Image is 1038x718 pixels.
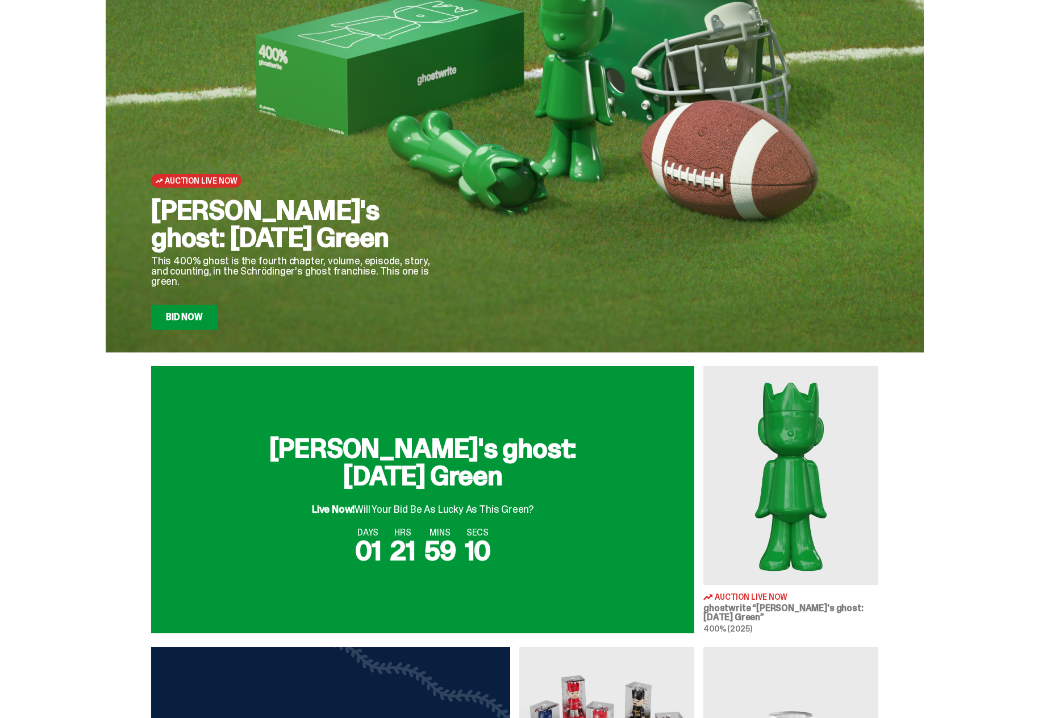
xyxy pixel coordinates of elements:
[715,593,787,601] span: Auction Live Now
[312,494,533,514] div: Will Your Bid Be As Lucky As This Green?
[390,533,415,568] span: 21
[703,366,878,585] img: Schrödinger's ghost: Sunday Green
[703,624,752,634] span: 400% (2025)
[424,533,456,568] span: 59
[355,528,381,537] span: DAYS
[312,503,355,516] span: Live Now!
[151,256,447,287] p: This 400% ghost is the fourth chapter, volume, episode, story, and counting, in the Schrödinger’s...
[165,176,237,185] span: Auction Live Now
[465,533,491,568] span: 10
[703,604,878,622] h3: ghostwrite “[PERSON_NAME]'s ghost: [DATE] Green”
[241,435,605,489] h2: [PERSON_NAME]'s ghost: [DATE] Green
[355,533,381,568] span: 01
[424,528,456,537] span: MINS
[390,528,415,537] span: HRS
[703,366,878,633] a: Schrödinger's ghost: Sunday Green Auction Live Now
[465,528,491,537] span: SECS
[151,197,447,251] h2: [PERSON_NAME]'s ghost: [DATE] Green
[151,305,218,330] a: Bid Now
